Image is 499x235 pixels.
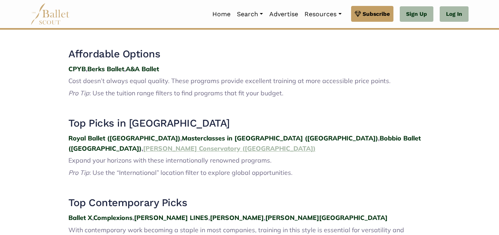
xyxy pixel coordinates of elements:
a: Masterclasses in [GEOGRAPHIC_DATA] ([GEOGRAPHIC_DATA]) [182,134,378,142]
strong: , [124,65,126,73]
span: Expand your horizons with these internationally renowned programs. [68,156,272,164]
h3: Top Picks in [GEOGRAPHIC_DATA] [68,117,431,130]
a: Berks Ballet [87,65,124,73]
a: Advertise [266,6,301,23]
strong: , [264,214,265,222]
a: Sign Up [400,6,433,22]
strong: , [208,214,210,222]
a: [PERSON_NAME] [210,214,264,222]
span: Cost doesn’t always equal quality. These programs provide excellent training at more accessible p... [68,77,391,85]
a: A&A Ballet [126,65,159,73]
h3: Top Contemporary Picks [68,196,431,210]
a: Royal Ballet ([GEOGRAPHIC_DATA]) [68,134,180,142]
strong: , [378,134,380,142]
a: Search [234,6,266,23]
span: Pro Tip [68,169,89,176]
strong: , [142,144,143,152]
a: Log In [440,6,469,22]
span: Pro Tip [68,89,89,97]
span: Subscribe [363,9,390,18]
a: [PERSON_NAME] Conservatory ([GEOGRAPHIC_DATA]) [143,144,316,152]
a: Bobbio Ballet ([GEOGRAPHIC_DATA]) [68,134,421,152]
a: Resources [301,6,344,23]
span: : Use the tuition range filters to find programs that fit your budget. [89,89,284,97]
a: [PERSON_NAME] LINES [134,214,208,222]
a: Complexions [93,214,132,222]
strong: , [86,65,87,73]
a: [PERSON_NAME][GEOGRAPHIC_DATA] [265,214,387,222]
a: Home [209,6,234,23]
a: Subscribe [351,6,393,22]
strong: , [180,134,182,142]
a: CPYB [68,65,86,73]
img: gem.svg [355,9,361,18]
strong: , [132,214,134,222]
span: : Use the “International” location filter to explore global opportunities. [89,169,293,176]
strong: , [92,214,93,222]
h3: Affordable Options [68,47,431,61]
a: Ballet X [68,214,92,222]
